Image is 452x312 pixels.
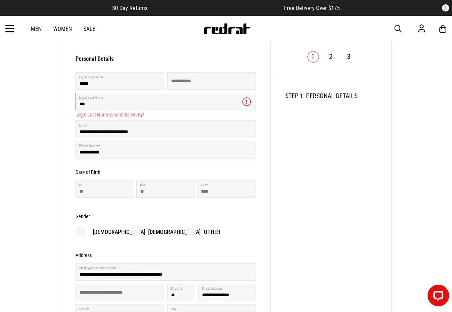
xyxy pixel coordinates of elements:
a: 3 [347,52,351,61]
p: [DEMOGRAPHIC_DATA] [86,228,145,237]
h3: Date of Birth [76,169,100,175]
iframe: Customer reviews powered by Trustpilot [162,4,270,12]
p: Legal Last Name cannot be empty! [76,112,256,118]
h3: Gender [76,214,90,219]
a: Sale [83,26,95,32]
span: 30 Day Returns [112,5,147,12]
p: [DEMOGRAPHIC_DATA] [141,228,201,237]
iframe: LiveChat chat widget [422,282,452,312]
a: Women [53,26,72,32]
h2: STEP 1: PERSONAL DETAILS [285,92,377,100]
h3: Personal Details [76,55,256,66]
p: Other [197,228,220,237]
img: Redrat logo [203,23,251,34]
h3: Address [76,252,92,258]
a: 2 [329,52,333,61]
a: Men [31,26,42,32]
span: Free Delivery Over $175 [284,5,340,12]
